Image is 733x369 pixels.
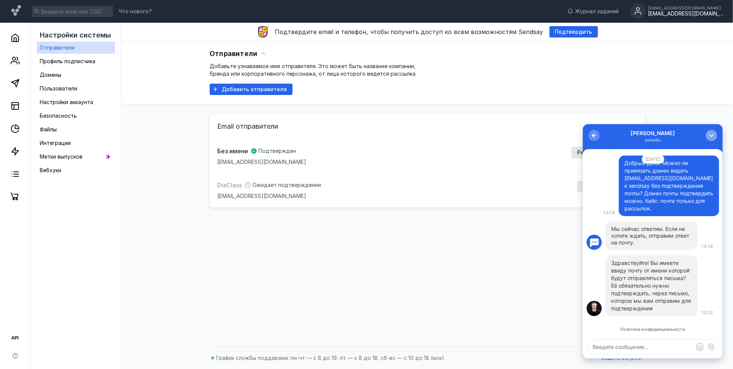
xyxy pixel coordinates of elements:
[118,185,130,191] span: 13:22
[222,86,287,93] span: Добавить отправителя
[40,167,61,173] span: Вебхуки
[40,58,95,64] span: Профиль подписчика
[571,147,626,158] button: Редактировать
[32,6,113,17] input: Введите email или CSID
[40,99,93,105] span: Настройки аккаунта
[575,8,619,15] span: Журнал заданий
[42,35,131,88] div: Добрый день! Можно ли привязать домен видать [EMAIL_ADDRESS][DOMAIN_NAME] к sendsay без подтвержд...
[37,137,115,149] a: Интеграции
[118,119,130,125] span: 13:14
[648,6,724,10] div: [EMAIL_ADDRESS][DOMAIN_NAME]
[28,158,109,188] p: Её обязательно нужно подтверждать, через письмо, которое мы вам отправим для подтверждения
[40,126,57,132] span: Файлы
[258,147,296,155] span: Подтвержден
[37,42,115,54] a: Отправители
[37,164,115,176] a: Вебхуки
[549,26,598,37] button: Подтвердить
[40,140,71,146] span: Интеграции
[37,123,115,135] a: Файлы
[40,44,75,51] span: Отправители
[37,96,115,108] a: Настройки аккаунта
[210,50,257,58] span: Отправители
[40,85,77,92] span: Пользователи
[216,355,444,361] span: График службы поддержки: пн-чт — с 8 до 19, пт — с 8 до 18, сб-вс — с 10 до 18 (мск)
[48,6,92,12] div: [PERSON_NAME]
[252,181,321,189] span: Ожидает подтверждения
[577,181,626,192] button: Подтвердить
[59,31,81,39] div: [DATE]
[210,63,416,77] span: Добавьте узнаваемое имя отправителя. Это может быть название компании, бренда или корпоративного ...
[210,84,293,95] button: Добавить отправителя
[40,112,77,119] span: Безопасность
[555,29,592,35] span: Подтвердить
[37,151,115,163] a: Метки выпусков
[37,110,115,122] a: Безопасность
[217,122,278,130] span: Email отправители
[28,135,109,158] p: Здравствуйте! Вы имеете ввиду почту от имени которой будут отправляться письма?
[563,8,623,15] a: Журнал заданий
[37,69,115,81] a: Домены
[37,203,103,207] a: Политика конфиденциальности
[648,11,724,17] div: [EMAIL_ADDRESS][DOMAIN_NAME]
[37,55,115,67] a: Профиль подписчика
[119,9,152,14] span: Что нового?
[28,101,109,122] div: Мы сейчас ответим. Если не хотите ждать, отправим ответ на почту.
[217,181,242,189] span: DiaClass
[217,192,306,200] span: [EMAIL_ADDRESS][DOMAIN_NAME]
[40,72,61,78] span: Домены
[577,149,620,156] span: Редактировать
[48,12,92,19] div: онлайн
[115,9,156,14] a: Что нового?
[217,147,248,155] span: Без имени
[217,158,306,166] span: [EMAIL_ADDRESS][DOMAIN_NAME]
[40,31,111,39] span: Настройки системы
[20,86,32,91] span: 13:14
[37,83,115,95] a: Пользователи
[40,153,82,160] span: Метки выпусков
[275,28,543,36] span: Подтвердите email и телефон, чтобы получить доступ ко всем возможностям Sendsay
